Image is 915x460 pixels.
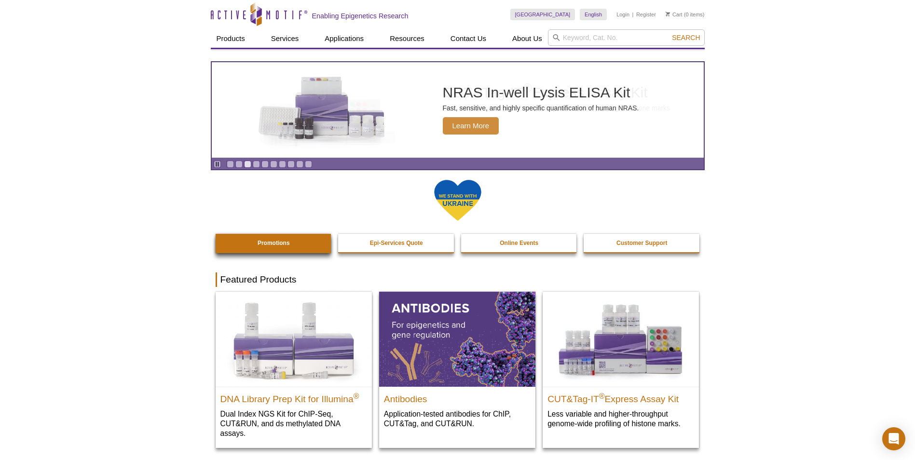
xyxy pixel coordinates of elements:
img: CUT&Tag-IT® Express Assay Kit [543,292,699,386]
h2: Antibodies [384,390,531,404]
a: About Us [506,29,548,48]
a: Epi-Services Quote [338,234,455,252]
a: Go to slide 5 [261,161,269,168]
a: Go to slide 8 [287,161,295,168]
a: Go to slide 9 [296,161,303,168]
a: Go to slide 7 [279,161,286,168]
li: (0 items) [666,9,705,20]
a: Promotions [216,234,332,252]
button: Search [669,33,703,42]
strong: Promotions [258,240,290,246]
input: Keyword, Cat. No. [548,29,705,46]
a: Toggle autoplay [214,161,221,168]
span: Learn More [443,117,499,135]
a: All Antibodies Antibodies Application-tested antibodies for ChIP, CUT&Tag, and CUT&RUN. [379,292,535,438]
strong: Customer Support [616,240,667,246]
a: Contact Us [445,29,492,48]
img: Your Cart [666,12,670,16]
a: Products [211,29,251,48]
h2: NRAS In-well Lysis ELISA Kit [443,85,639,100]
a: Services [265,29,305,48]
a: NRAS In-well Lysis ELISA Kit NRAS In-well Lysis ELISA Kit Fast, sensitive, and highly specific qu... [212,62,704,158]
p: Fast, sensitive, and highly specific quantification of human NRAS. [443,104,639,112]
a: [GEOGRAPHIC_DATA] [510,9,575,20]
a: Go to slide 2 [235,161,243,168]
a: Cart [666,11,683,18]
h2: Featured Products [216,272,700,287]
p: Dual Index NGS Kit for ChIP-Seq, CUT&RUN, and ds methylated DNA assays. [220,409,367,438]
a: Login [616,11,629,18]
a: Go to slide 10 [305,161,312,168]
a: Online Events [461,234,578,252]
img: We Stand With Ukraine [434,179,482,222]
a: Go to slide 4 [253,161,260,168]
div: Open Intercom Messenger [882,427,905,450]
a: Resources [384,29,430,48]
img: DNA Library Prep Kit for Illumina [216,292,372,386]
strong: Online Events [500,240,538,246]
p: Less variable and higher-throughput genome-wide profiling of histone marks​. [547,409,694,429]
a: Applications [319,29,369,48]
strong: Epi-Services Quote [370,240,423,246]
a: Register [636,11,656,18]
sup: ® [599,392,605,400]
h2: Enabling Epigenetics Research [312,12,409,20]
a: Customer Support [584,234,700,252]
a: DNA Library Prep Kit for Illumina DNA Library Prep Kit for Illumina® Dual Index NGS Kit for ChIP-... [216,292,372,447]
p: Application-tested antibodies for ChIP, CUT&Tag, and CUT&RUN. [384,409,531,429]
h2: DNA Library Prep Kit for Illumina [220,390,367,404]
a: Go to slide 6 [270,161,277,168]
img: NRAS In-well Lysis ELISA Kit [250,77,395,143]
a: CUT&Tag-IT® Express Assay Kit CUT&Tag-IT®Express Assay Kit Less variable and higher-throughput ge... [543,292,699,438]
h2: CUT&Tag-IT Express Assay Kit [547,390,694,404]
sup: ® [354,392,359,400]
a: Go to slide 1 [227,161,234,168]
article: NRAS In-well Lysis ELISA Kit [212,62,704,158]
span: Search [672,34,700,41]
li: | [632,9,634,20]
a: English [580,9,607,20]
a: Go to slide 3 [244,161,251,168]
img: All Antibodies [379,292,535,386]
